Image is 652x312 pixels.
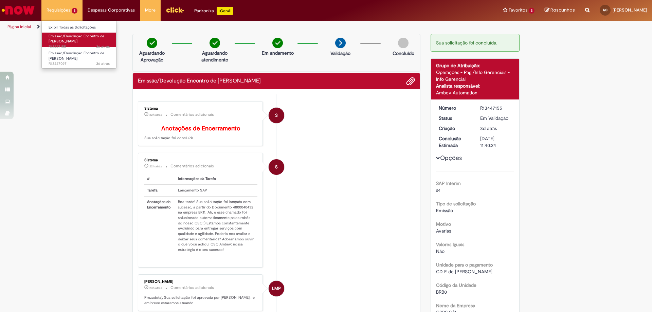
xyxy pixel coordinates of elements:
[480,125,512,132] div: 26/08/2025 09:53:44
[96,61,110,66] span: 3d atrás
[41,20,116,69] ul: Requisições
[147,38,157,48] img: check-circle-green.png
[436,69,514,82] div: Operações - Pag./Info Gerenciais - Info Gerencial
[49,44,110,50] span: R13447155
[149,286,162,290] time: 27/08/2025 15:11:43
[431,34,520,52] div: Sua solicitação foi concluída.
[269,159,284,175] div: System
[96,44,110,49] span: 3d atrás
[144,158,257,162] div: Sistema
[269,281,284,296] div: Leonardo Mattos Paim
[436,207,453,214] span: Emissão
[330,50,350,57] p: Validação
[149,286,162,290] span: 23h atrás
[275,107,278,124] span: S
[480,135,512,149] div: [DATE] 11:40:24
[144,107,257,111] div: Sistema
[144,125,257,141] p: Sua solicitação foi concluída.
[436,187,441,193] span: s4
[436,228,451,234] span: Avarias
[170,285,214,291] small: Comentários adicionais
[72,8,77,14] span: 2
[96,61,110,66] time: 26/08/2025 09:45:53
[194,7,233,15] div: Padroniza
[436,221,451,227] b: Motivo
[436,180,461,186] b: SAP Interim
[170,163,214,169] small: Comentários adicionais
[434,135,475,149] dt: Conclusão Estimada
[480,115,512,122] div: Em Validação
[406,77,415,86] button: Adicionar anexos
[161,125,240,132] b: Anotações de Encerramento
[436,282,476,288] b: Código da Unidade
[7,24,31,30] a: Página inicial
[149,164,162,168] time: 27/08/2025 15:40:40
[149,113,162,117] time: 27/08/2025 15:40:42
[1,3,36,17] img: ServiceNow
[434,105,475,111] dt: Número
[42,50,116,64] a: Aberto R13447097 : Emissão/Devolução Encontro de Contas Fornecedor
[272,38,283,48] img: check-circle-green.png
[275,159,278,175] span: S
[436,248,445,254] span: Não
[529,8,535,14] span: 2
[393,50,414,57] p: Concluído
[170,112,214,117] small: Comentários adicionais
[149,164,162,168] span: 22h atrás
[434,115,475,122] dt: Status
[145,7,156,14] span: More
[42,24,116,31] a: Exibir Todas as Solicitações
[398,38,409,48] img: img-circle-grey.png
[436,289,447,295] span: BRB0
[42,33,116,47] a: Aberto R13447155 : Emissão/Devolução Encontro de Contas Fornecedor
[5,21,430,33] ul: Trilhas de página
[144,295,257,306] p: Prezado(a), Sua solicitação foi aprovada por [PERSON_NAME] , e em breve estaremos atuando.
[175,173,257,185] th: Informações da Tarefa
[144,173,175,185] th: #
[509,7,527,14] span: Favoritos
[434,125,475,132] dt: Criação
[480,125,497,131] time: 26/08/2025 09:53:44
[144,185,175,196] th: Tarefa
[149,113,162,117] span: 22h atrás
[603,8,608,12] span: AO
[436,82,514,89] div: Analista responsável:
[269,108,284,123] div: System
[436,262,493,268] b: Unidade para o pagamento
[175,196,257,255] td: Boa tarde! Sua solicitação foi lançada com sucesso, a partir do Documento 4800040432 na empresa B...
[550,7,575,13] span: Rascunhos
[436,201,476,207] b: Tipo de solicitação
[198,50,231,63] p: Aguardando atendimento
[49,61,110,67] span: R13447097
[262,50,294,56] p: Em andamento
[175,185,257,196] td: Lançamento SAP
[436,89,514,96] div: Ambev Automation
[436,302,475,309] b: Nome da Empresa
[480,105,512,111] div: R13447155
[166,5,184,15] img: click_logo_yellow_360x200.png
[49,34,104,44] span: Emissão/Devolução Encontro de [PERSON_NAME]
[613,7,647,13] span: [PERSON_NAME]
[135,50,168,63] p: Aguardando Aprovação
[436,241,464,247] b: Valores Iguais
[436,269,492,275] span: CD F. de [PERSON_NAME]
[545,7,575,14] a: Rascunhos
[335,38,346,48] img: arrow-next.png
[480,125,497,131] span: 3d atrás
[96,44,110,49] time: 26/08/2025 09:53:45
[47,7,70,14] span: Requisições
[144,196,175,255] th: Anotações de Encerramento
[210,38,220,48] img: check-circle-green.png
[272,280,281,297] span: LMP
[144,280,257,284] div: [PERSON_NAME]
[49,51,104,61] span: Emissão/Devolução Encontro de [PERSON_NAME]
[436,62,514,69] div: Grupo de Atribuição:
[138,78,261,84] h2: Emissão/Devolução Encontro de Contas Fornecedor Histórico de tíquete
[88,7,135,14] span: Despesas Corporativas
[217,7,233,15] p: +GenAi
